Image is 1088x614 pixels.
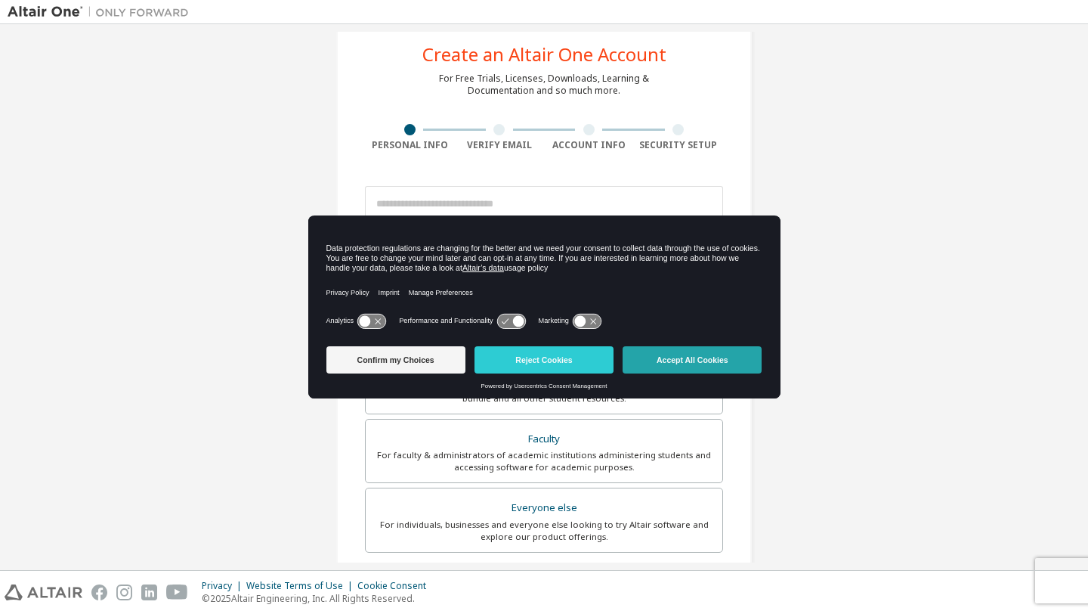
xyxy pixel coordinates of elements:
div: Personal Info [365,139,455,151]
div: Account Info [544,139,634,151]
div: Everyone else [375,498,713,519]
div: Privacy [202,580,246,592]
img: facebook.svg [91,585,107,600]
div: Website Terms of Use [246,580,357,592]
div: Verify Email [455,139,545,151]
img: youtube.svg [166,585,188,600]
div: Faculty [375,429,713,450]
div: Cookie Consent [357,580,435,592]
div: Create an Altair One Account [422,45,666,64]
div: For faculty & administrators of academic institutions administering students and accessing softwa... [375,449,713,473]
img: linkedin.svg [141,585,157,600]
img: Altair One [8,5,196,20]
div: For Free Trials, Licenses, Downloads, Learning & Documentation and so much more. [439,73,649,97]
img: instagram.svg [116,585,132,600]
div: For individuals, businesses and everyone else looking to try Altair software and explore our prod... [375,519,713,543]
img: altair_logo.svg [5,585,82,600]
p: © 2025 Altair Engineering, Inc. All Rights Reserved. [202,592,435,605]
div: Security Setup [634,139,724,151]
